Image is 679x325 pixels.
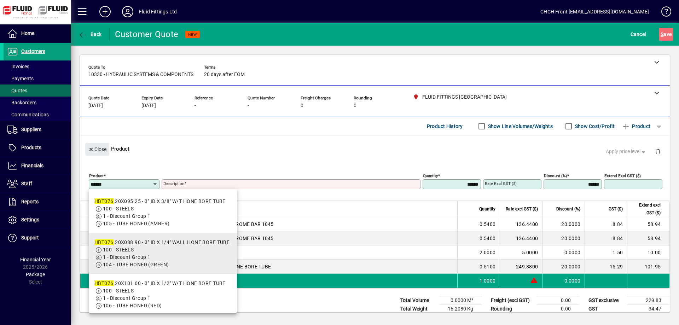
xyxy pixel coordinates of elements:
mat-option: HBT076.20X088.90 - 3" ID X 1/4" WALL HONE BORE TUBE [89,233,237,274]
div: 136.4400 [504,235,538,242]
span: - [195,103,196,109]
td: 16.2080 Kg [439,305,482,313]
div: Product [80,136,670,162]
span: Reports [21,199,39,204]
div: Fluid Fittings Ltd [139,6,177,17]
td: 58.94 [627,231,669,245]
span: Invoices [7,64,29,69]
span: Quotes [7,88,27,93]
a: Knowledge Base [656,1,670,24]
span: Settings [21,217,39,222]
span: 1.0000 [480,277,496,284]
span: 100 - STEELS [103,288,134,294]
button: Profile [116,5,139,18]
div: .20X088.90 - 3" ID X 1/4" WALL HONE BORE TUBE [94,239,230,246]
td: 34.47 [627,305,670,313]
a: Settings [4,211,71,229]
span: 0.5400 [480,221,496,228]
td: GST exclusive [585,296,627,305]
td: 0.00 [537,296,579,305]
button: Add [94,5,116,18]
span: Support [21,235,39,240]
mat-label: Extend excl GST ($) [604,173,641,178]
label: Show Cost/Profit [574,123,615,130]
span: 100 - STEELS [103,247,134,253]
span: - [248,103,249,109]
td: 20.0000 [542,217,585,231]
span: Product History [427,121,463,132]
span: Payments [7,76,34,81]
a: Support [4,229,71,247]
span: Rate excl GST ($) [506,205,538,213]
span: Home [21,30,34,36]
a: Financials [4,157,71,175]
mat-option: HBT076.20X101.60 - 3" ID X 1/2" W/T HONE BORE TUBE [89,274,237,315]
span: Package [26,272,45,277]
td: 8.84 [585,217,627,231]
span: Discount (%) [556,205,580,213]
span: GST ($) [609,205,623,213]
div: .20X095.25 - 3" ID X 3/8" W/T HONE BORE TUBE [94,198,226,205]
button: Save [659,28,673,41]
button: Delete [649,143,666,160]
em: HBT076 [94,239,114,245]
span: 105 - TUBE HONED (AMBER) [103,221,170,226]
span: 10330 - HYDRAULIC SYSTEMS & COMPONENTS [88,72,193,77]
a: Backorders [4,97,71,109]
td: 0.00 [537,305,579,313]
span: Extend excl GST ($) [632,201,661,217]
a: Products [4,139,71,157]
td: GST [585,305,627,313]
label: Show Line Volumes/Weights [487,123,553,130]
span: NEW [188,32,197,37]
span: Financial Year [20,257,51,262]
span: Customers [21,48,45,54]
td: 229.83 [627,296,670,305]
a: Staff [4,175,71,193]
a: Suppliers [4,121,71,139]
mat-error: Required [163,189,415,197]
span: Products [21,145,41,150]
app-page-header-button: Close [83,146,111,152]
td: Freight (excl GST) [487,296,537,305]
button: Apply price level [603,145,650,158]
a: Home [4,25,71,42]
span: [DATE] [88,103,103,109]
td: 10.00 [627,245,669,260]
a: Communications [4,109,71,121]
div: CHCH Front [EMAIL_ADDRESS][DOMAIN_NAME] [540,6,649,17]
em: HBT076 [94,280,114,286]
div: .20X101.60 - 3" ID X 1/2" W/T HONE BORE TUBE [94,280,226,287]
span: [DATE] [141,103,156,109]
button: Product History [424,120,466,133]
button: Back [76,28,104,41]
span: Apply price level [606,148,647,155]
div: 249.8800 [504,263,538,270]
span: Communications [7,112,49,117]
span: 1 - Discount Group 1 [103,254,151,260]
span: Suppliers [21,127,41,132]
app-page-header-button: Back [71,28,110,41]
mat-label: Product [89,173,104,178]
td: 20.0000 [542,231,585,245]
td: 8.84 [585,231,627,245]
td: 0.0000 [542,245,585,260]
mat-label: Quantity [423,173,438,178]
span: 0.5100 [480,263,496,270]
button: Cancel [629,28,648,41]
span: 104 - TUBE HONED (GREEN) [103,262,169,267]
span: Cancel [631,29,646,40]
td: Rounding [487,305,537,313]
span: Staff [21,181,32,186]
td: Total Volume [397,296,439,305]
span: Quantity [479,205,495,213]
mat-label: Discount (%) [544,173,567,178]
a: Payments [4,72,71,85]
div: Customer Quote [115,29,179,40]
td: 1.50 [585,245,627,260]
span: Back [78,31,102,37]
app-page-header-button: Delete [649,148,666,155]
td: 58.94 [627,217,669,231]
mat-label: Description [163,181,184,186]
a: Quotes [4,85,71,97]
